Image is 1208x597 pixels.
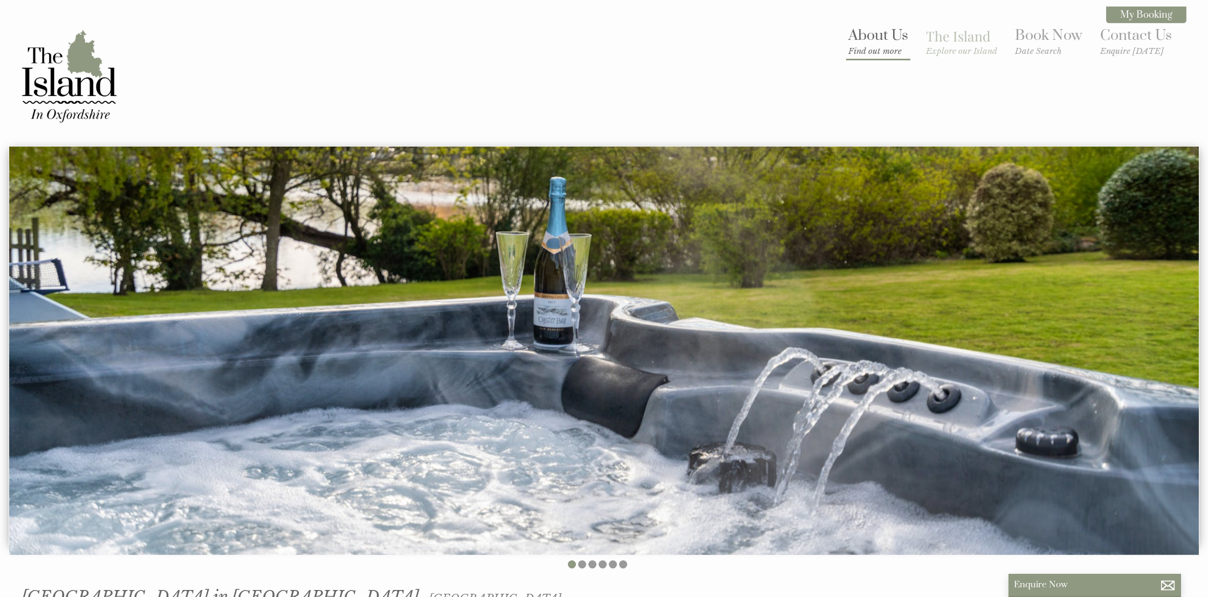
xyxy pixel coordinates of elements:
[1015,26,1082,56] a: Book NowDate Search
[15,22,123,130] img: The Island in Oxfordshire
[926,46,997,56] small: Explore our Island
[848,46,908,56] small: Find out more
[1015,46,1082,56] small: Date Search
[1014,579,1176,591] p: Enquire Now
[1106,6,1186,23] a: My Booking
[926,27,997,56] a: The IslandExplore our Island
[1100,46,1172,56] small: Enquire [DATE]
[1100,26,1172,56] a: Contact UsEnquire [DATE]
[848,26,908,56] a: About UsFind out more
